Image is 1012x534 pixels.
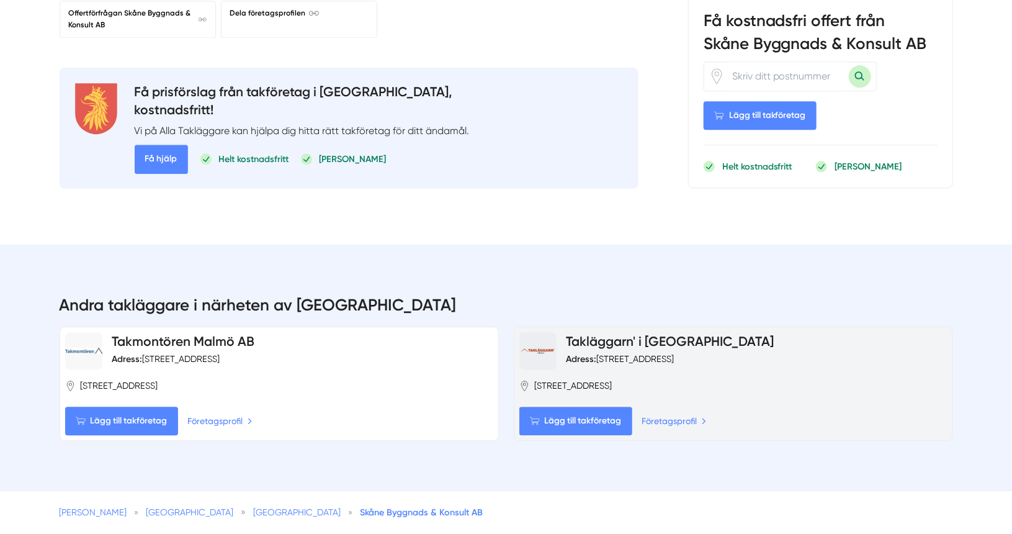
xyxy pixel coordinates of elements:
[60,1,216,38] a: Offertförfrågan Skåne Byggnads & Konsult AB
[566,333,774,349] a: Takläggarn' i [GEOGRAPHIC_DATA]
[320,153,387,165] p: [PERSON_NAME]
[221,1,377,38] a: Dela företagsprofilen
[642,414,707,428] a: Företagsprofil
[535,379,612,392] span: [STREET_ADDRESS]
[849,65,871,88] button: Sök med postnummer
[519,381,530,391] svg: Pin / Karta
[709,69,725,84] span: Klicka för att använda din position.
[519,407,632,435] : Lägg till takföretag
[69,7,207,31] span: Offertförfrågan Skåne Byggnads & Konsult AB
[112,333,255,349] a: Takmontören Malmö AB
[135,83,470,123] h4: Få prisförslag från takföretag i [GEOGRAPHIC_DATA], kostnadsfritt!
[349,506,353,518] span: »
[835,160,902,173] p: [PERSON_NAME]
[566,353,597,364] strong: Adress:
[241,506,246,518] span: »
[566,353,674,365] div: [STREET_ADDRESS]
[230,7,319,19] span: Dela företagsprofilen
[112,353,220,365] div: [STREET_ADDRESS]
[254,507,341,517] a: [GEOGRAPHIC_DATA]
[135,123,470,138] p: Vi på Alla Takläggare kan hjälpa dig hitta rätt takföretag för ditt ändamål.
[722,160,792,173] p: Helt kostnadsfritt
[60,294,953,327] h3: Andra takläggare i närheten av [GEOGRAPHIC_DATA]
[65,407,178,435] : Lägg till takföretag
[81,379,158,392] span: [STREET_ADDRESS]
[725,62,849,91] input: Skriv ditt postnummer
[65,381,76,391] svg: Pin / Karta
[704,11,938,61] h3: Få kostnadsfri offert från Skåne Byggnads & Konsult AB
[188,414,253,428] a: Företagsprofil
[60,507,127,517] a: [PERSON_NAME]
[135,506,139,518] span: »
[704,101,817,130] : Lägg till takföretag
[60,506,953,518] nav: Breadcrumb
[146,507,234,517] a: [GEOGRAPHIC_DATA]
[709,69,725,84] svg: Pin / Karta
[135,145,188,173] span: Få hjälp
[219,153,289,165] p: Helt kostnadsfritt
[360,507,483,518] a: Skåne Byggnads & Konsult AB
[65,348,102,354] img: Takmontören Malmö AB logotyp
[519,346,557,356] img: Takläggarn' i Malmö logotyp
[112,353,143,364] strong: Adress:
